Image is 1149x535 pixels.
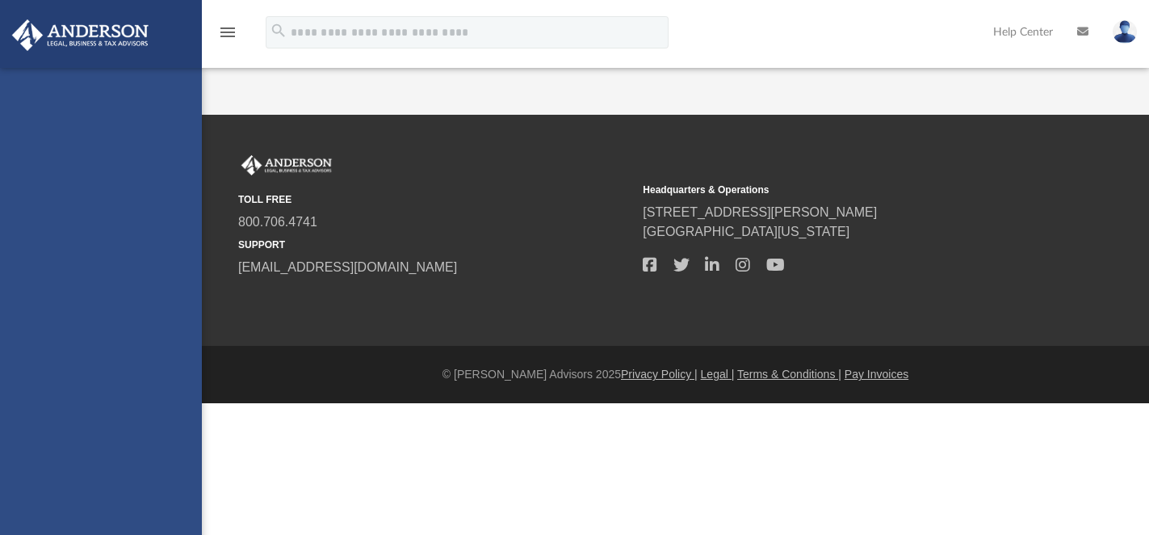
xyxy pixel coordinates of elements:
a: [GEOGRAPHIC_DATA][US_STATE] [643,225,849,238]
img: User Pic [1113,20,1137,44]
img: Anderson Advisors Platinum Portal [7,19,153,51]
a: Pay Invoices [845,368,908,381]
a: Legal | [701,368,735,381]
i: search [270,22,287,40]
a: 800.706.4741 [238,215,317,229]
small: TOLL FREE [238,192,631,207]
a: [STREET_ADDRESS][PERSON_NAME] [643,205,877,219]
i: menu [218,23,237,42]
small: SUPPORT [238,238,631,252]
a: Privacy Policy | [621,368,698,381]
a: menu [218,31,237,42]
div: © [PERSON_NAME] Advisors 2025 [202,366,1149,383]
img: Anderson Advisors Platinum Portal [238,155,335,176]
small: Headquarters & Operations [643,183,1036,197]
a: Terms & Conditions | [737,368,841,381]
a: [EMAIL_ADDRESS][DOMAIN_NAME] [238,260,457,274]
